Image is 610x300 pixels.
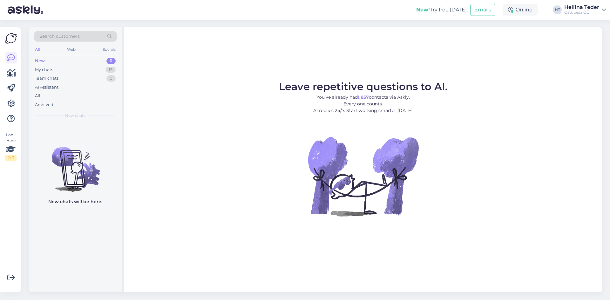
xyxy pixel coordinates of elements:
div: 0 [106,58,116,64]
span: New chats [65,113,85,118]
p: New chats will be here. [48,198,102,205]
div: 13 [105,67,116,73]
button: Emails [470,4,495,16]
div: Team chats [35,75,58,82]
div: Look Here [5,132,17,161]
a: Heliina TederOstupesa OÜ [564,5,606,15]
div: New [35,58,45,64]
b: 1,857 [358,94,369,100]
div: All [34,45,41,54]
div: AI Assistant [35,84,58,90]
img: No Chat active [306,119,420,233]
div: Try free [DATE]: [416,6,468,14]
b: New! [416,7,430,13]
img: Askly Logo [5,32,17,44]
div: All [35,93,40,99]
div: HT [553,5,562,14]
div: Online [503,4,538,16]
div: My chats [35,67,53,73]
div: Heliina Teder [564,5,599,10]
span: Leave repetitive questions to AI. [279,80,448,93]
div: Web [66,45,77,54]
div: Ostupesa OÜ [564,10,599,15]
img: No chats [29,136,122,193]
p: You’ve already had contacts via Askly. Every one counts. AI replies 24/7. Start working smarter [... [279,94,448,114]
div: 2 / 3 [5,155,17,161]
span: Search customers [39,33,80,40]
div: 0 [106,75,116,82]
div: Socials [101,45,117,54]
div: Archived [35,102,53,108]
